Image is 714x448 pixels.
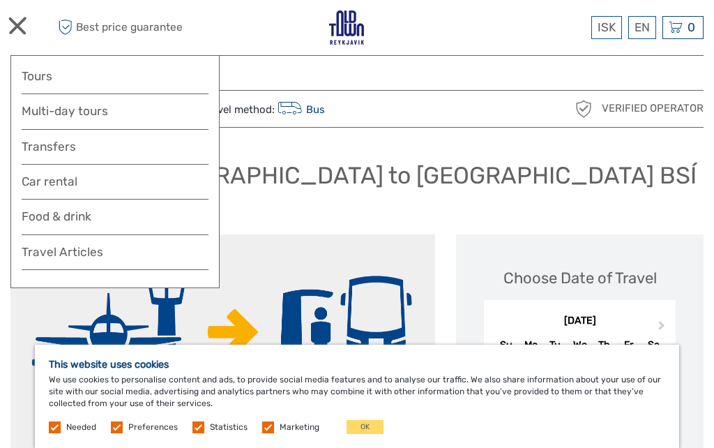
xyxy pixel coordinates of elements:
a: Car rental [22,172,208,192]
span: Best price guarantee [54,16,184,39]
div: We [568,336,592,354]
a: Transfers [22,137,208,157]
div: Choose Date of Travel [503,267,657,289]
img: 3594-675a8020-bb5e-44e2-ad73-0542bc91ef0d_logo_small.jpg [329,10,364,45]
button: Open LiveChat chat widget [160,22,177,38]
div: [DATE] [484,314,676,329]
div: Sa [641,336,665,354]
a: Travel Articles [22,242,208,270]
label: Needed [66,421,96,433]
span: 0 [685,20,697,34]
div: Fr [616,336,641,354]
div: Su [494,336,518,354]
label: Preferences [128,421,178,433]
a: Multi-day tours [22,101,208,121]
img: verified_operator_grey_128.png [572,98,595,120]
p: We're away right now. Please check back later! [20,24,158,36]
a: Bus [275,103,325,116]
span: Verified Operator [602,101,704,116]
h5: This website uses cookies [49,359,665,371]
h1: Flybus from [GEOGRAPHIC_DATA] to [GEOGRAPHIC_DATA] BSÍ [10,161,697,190]
span: Travel method: [202,99,325,119]
div: EN [628,16,656,39]
div: Mo [519,336,543,354]
div: We use cookies to personalise content and ads, to provide social media features and to analyse ou... [35,345,679,448]
button: Next Month [652,318,674,340]
a: Tours [22,66,208,87]
span: ISK [598,20,616,34]
label: Marketing [280,421,319,433]
a: Food & drink [22,207,208,234]
label: Statistics [210,421,248,433]
button: OK [347,420,383,434]
div: Th [592,336,616,354]
div: Tu [543,336,568,354]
